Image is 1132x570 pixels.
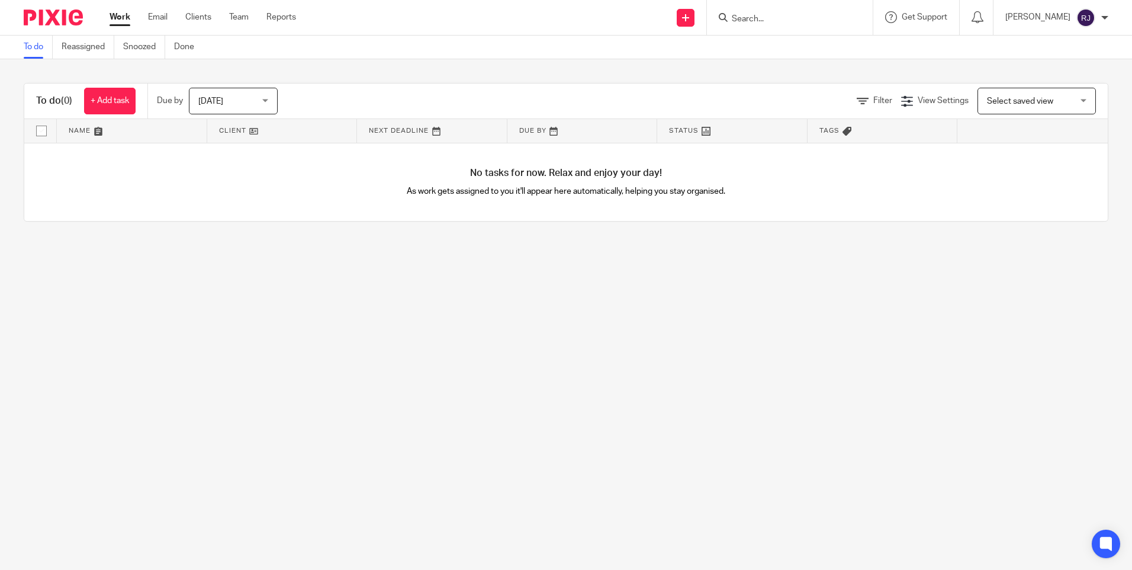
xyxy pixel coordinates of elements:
[24,167,1108,180] h4: No tasks for now. Relax and enjoy your day!
[731,14,837,25] input: Search
[110,11,130,23] a: Work
[198,97,223,105] span: [DATE]
[266,11,296,23] a: Reports
[1076,8,1095,27] img: svg%3E
[62,36,114,59] a: Reassigned
[1005,11,1070,23] p: [PERSON_NAME]
[24,9,83,25] img: Pixie
[84,88,136,114] a: + Add task
[295,185,837,197] p: As work gets assigned to you it'll appear here automatically, helping you stay organised.
[873,97,892,105] span: Filter
[174,36,203,59] a: Done
[36,95,72,107] h1: To do
[229,11,249,23] a: Team
[918,97,969,105] span: View Settings
[148,11,168,23] a: Email
[819,127,840,134] span: Tags
[185,11,211,23] a: Clients
[24,36,53,59] a: To do
[987,97,1053,105] span: Select saved view
[902,13,947,21] span: Get Support
[157,95,183,107] p: Due by
[123,36,165,59] a: Snoozed
[61,96,72,105] span: (0)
